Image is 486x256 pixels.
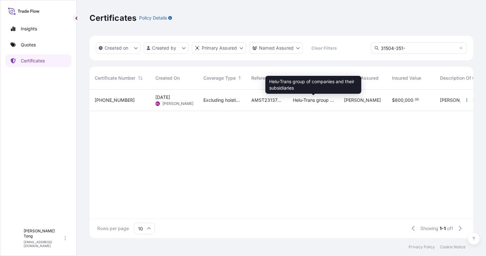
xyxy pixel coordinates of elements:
[105,45,129,51] p: Created on
[392,75,421,81] span: Insured Value
[203,75,236,81] span: Coverage Type
[202,45,237,51] p: Primary Assured
[259,45,294,51] p: Named Assured
[440,244,466,250] a: Cookie Notice
[440,75,485,81] span: Description Of Cargo
[152,45,176,51] p: Created by
[269,78,357,91] span: Helu-Trans group of companies and their subsidiaries
[306,43,342,53] button: Clear Filters
[95,75,135,81] span: Certificate Number
[311,45,337,51] p: Clear Filters
[24,240,63,248] p: [EMAIL_ADDRESS][DOMAIN_NAME]
[251,97,283,103] span: AMST2313750FYFY
[21,42,36,48] p: Quotes
[404,98,405,102] span: ,
[447,225,453,232] span: of 1
[405,98,413,102] span: 000
[409,244,435,250] a: Privacy Policy
[203,97,241,103] span: Excluding hoisting
[251,75,273,81] span: Reference
[24,228,63,239] p: [PERSON_NAME] Tong
[420,225,438,232] span: Showing
[90,13,137,23] p: Certificates
[21,58,45,64] p: Certificates
[21,26,37,32] p: Insights
[5,38,71,51] a: Quotes
[192,42,246,54] button: distributor Filter options
[249,42,303,54] button: cargoOwner Filter options
[162,101,193,106] span: [PERSON_NAME]
[97,225,129,232] span: Rows per page
[156,100,160,107] span: WL
[344,75,379,81] span: Named Assured
[5,22,71,35] a: Insights
[414,99,415,101] span: .
[155,75,180,81] span: Created On
[344,97,381,103] span: [PERSON_NAME]
[371,42,467,54] input: Search Certificate or Reference...
[440,225,446,232] span: 1-1
[95,97,135,103] span: [PHONE_NUMBER]
[13,235,17,241] span: C
[395,98,404,102] span: 800
[392,98,395,102] span: $
[96,42,141,54] button: createdOn Filter options
[5,54,71,67] a: Certificates
[144,42,189,54] button: createdBy Filter options
[293,75,328,81] span: Primary Assured
[139,15,167,21] p: Policy Details
[237,74,245,82] button: Sort
[155,94,170,100] span: [DATE]
[293,97,334,103] span: Helu-Trans group of companies and their subsidiaries
[137,74,144,82] button: Sort
[415,99,419,101] span: 00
